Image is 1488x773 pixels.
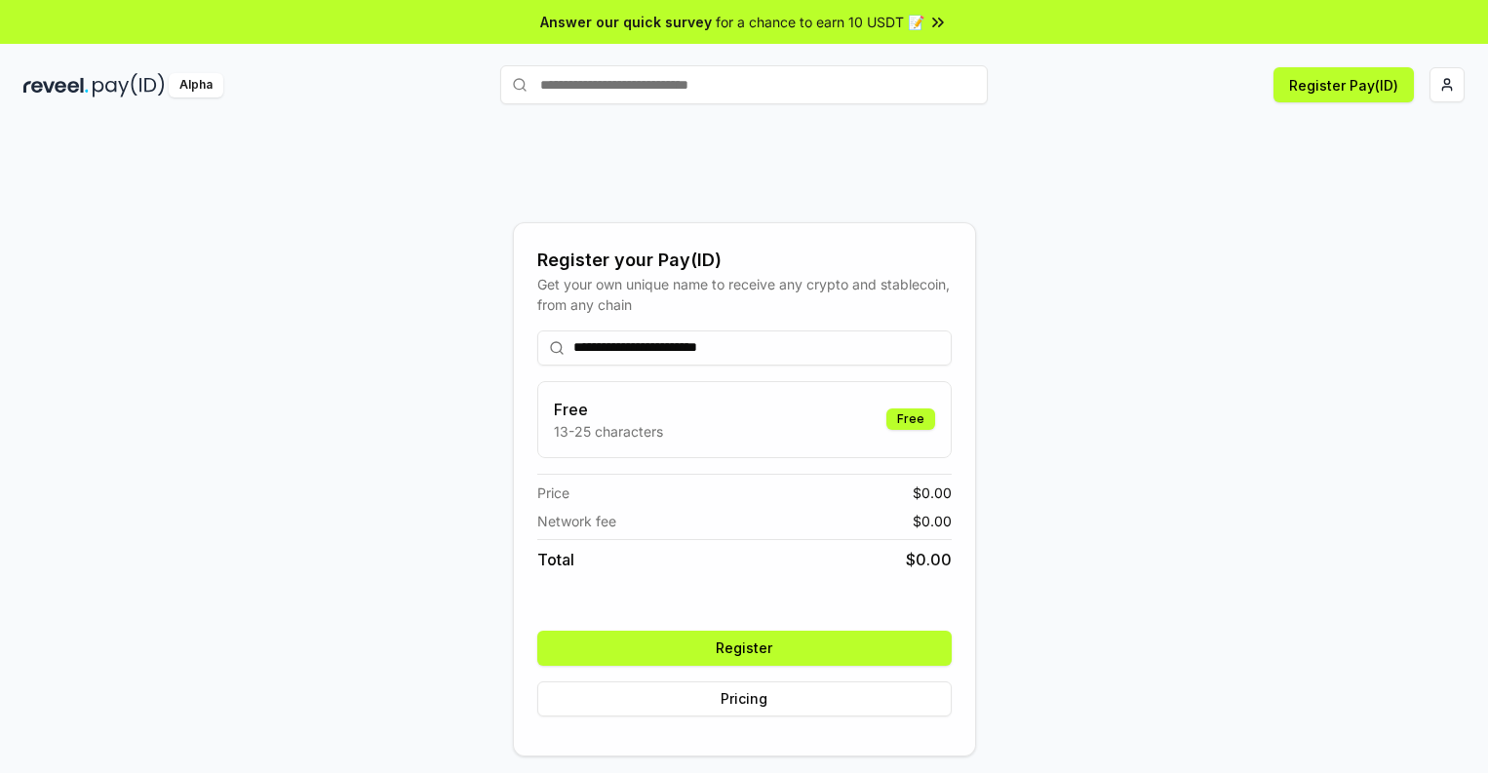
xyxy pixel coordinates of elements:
[23,73,89,97] img: reveel_dark
[1273,67,1414,102] button: Register Pay(ID)
[537,681,952,716] button: Pricing
[93,73,165,97] img: pay_id
[537,548,574,571] span: Total
[537,511,616,531] span: Network fee
[906,548,952,571] span: $ 0.00
[537,274,952,315] div: Get your own unique name to receive any crypto and stablecoin, from any chain
[537,631,952,666] button: Register
[913,483,952,503] span: $ 0.00
[716,12,924,32] span: for a chance to earn 10 USDT 📝
[169,73,223,97] div: Alpha
[537,247,952,274] div: Register your Pay(ID)
[537,483,569,503] span: Price
[554,398,663,421] h3: Free
[913,511,952,531] span: $ 0.00
[886,408,935,430] div: Free
[554,421,663,442] p: 13-25 characters
[540,12,712,32] span: Answer our quick survey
